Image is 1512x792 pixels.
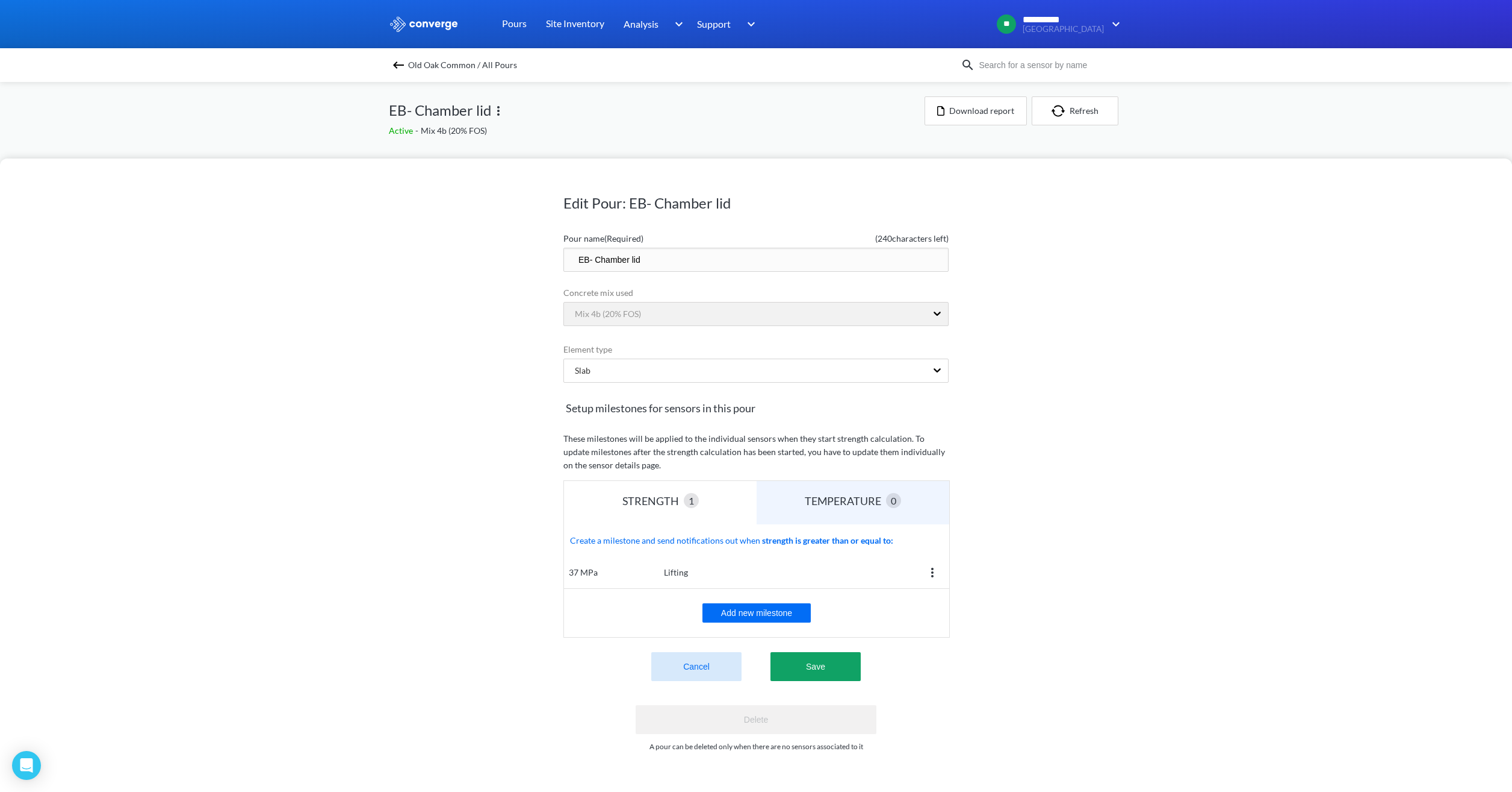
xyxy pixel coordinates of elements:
[563,343,949,356] label: Element type
[12,751,41,780] div: Open Intercom Messenger
[622,492,684,509] div: STRENGTH
[762,535,893,545] b: strength is greater than or equal to:
[563,193,949,213] h1: Edit Pour: EB- Chamber lid
[891,493,896,508] span: 0
[667,17,686,31] img: downArrow.svg
[563,248,949,272] input: Type the pour name here
[689,493,694,508] span: 1
[565,364,590,377] div: Slab
[563,286,949,300] label: Concrete mix used
[563,432,949,472] p: These milestones will be applied to the individual sensors when they start strength calculation. ...
[624,16,658,31] span: Analysis
[664,566,937,579] div: Lifting
[975,58,1121,72] input: Search for a sensor by name
[389,16,459,32] img: logo_ewhite.svg
[770,652,861,681] button: Save
[961,58,975,72] img: icon-search.svg
[651,652,742,681] button: Cancel
[925,565,940,580] img: more.svg
[756,232,949,245] span: ( 240 characters left)
[565,534,949,547] span: Create a milestone and send notifications out when
[636,705,876,734] button: Delete
[563,232,756,245] label: Pour name (Required)
[697,16,731,31] span: Support
[702,603,811,623] button: Add new milestone
[649,741,863,753] p: A pour can be deleted only when there are no sensors associated to it
[408,57,517,74] span: Old Oak Common / All Pours
[805,492,886,509] div: TEMPERATURE
[563,400,949,416] span: Setup milestones for sensors in this pour
[391,58,406,72] img: backspace.svg
[739,17,758,31] img: downArrow.svg
[1104,17,1123,31] img: downArrow.svg
[564,566,664,579] div: 37 MPa
[1023,25,1104,34] span: [GEOGRAPHIC_DATA]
